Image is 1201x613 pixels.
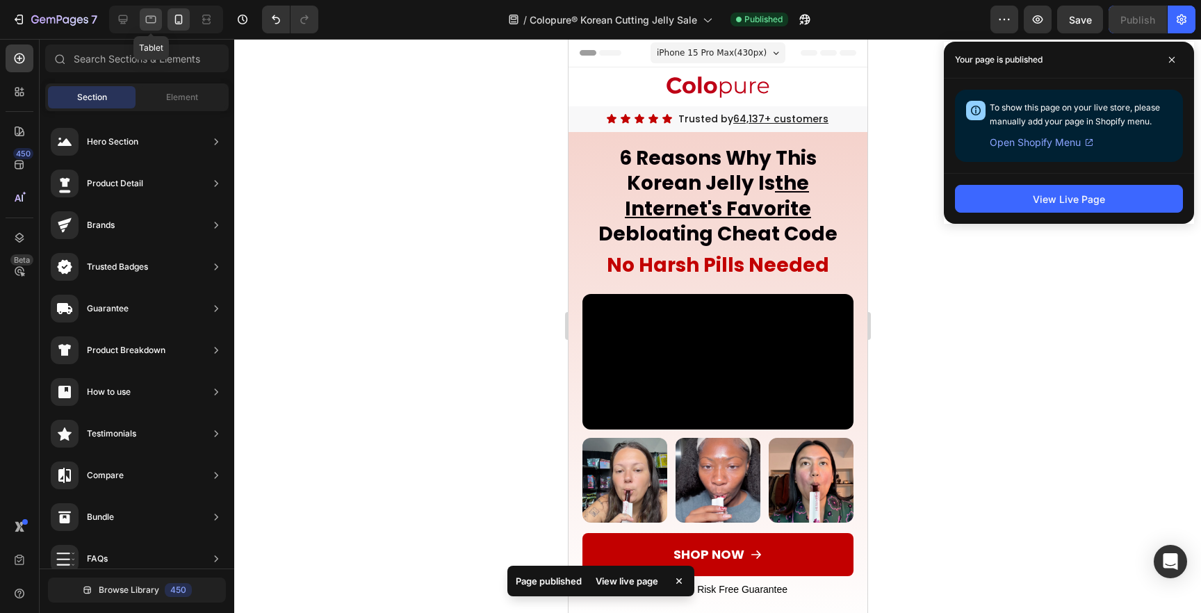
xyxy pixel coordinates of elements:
[990,102,1160,126] span: To show this page on your live store, please manually add your page in Shopify menu.
[165,583,192,597] div: 450
[990,134,1081,151] span: Open Shopify Menu
[262,6,318,33] div: Undo/Redo
[1154,545,1187,578] div: Open Intercom Messenger
[744,13,783,26] span: Published
[87,552,108,566] div: FAQs
[523,13,527,27] span: /
[87,427,136,441] div: Testimonials
[587,571,667,591] div: View live page
[87,385,131,399] div: How to use
[91,11,97,28] p: 7
[1033,192,1105,206] div: View Live Page
[99,584,159,596] span: Browse Library
[10,254,33,265] div: Beta
[6,6,104,33] button: 7
[77,91,107,104] span: Section
[87,302,129,316] div: Guarantee
[516,574,582,588] p: Page published
[87,135,138,149] div: Hero Section
[87,343,165,357] div: Product Breakdown
[87,218,115,232] div: Brands
[87,177,143,190] div: Product Detail
[1109,6,1167,33] button: Publish
[530,13,697,27] span: Colopure® Korean Cutting Jelly Sale
[87,260,148,274] div: Trusted Badges
[569,39,867,613] iframe: Design area
[13,148,33,159] div: 450
[1069,14,1092,26] span: Save
[87,510,114,524] div: Bundle
[87,468,124,482] div: Compare
[166,91,198,104] span: Element
[955,185,1183,213] button: View Live Page
[955,53,1043,67] p: Your page is published
[1057,6,1103,33] button: Save
[1120,13,1155,27] div: Publish
[48,578,226,603] button: Browse Library450
[45,44,229,72] input: Search Sections & Elements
